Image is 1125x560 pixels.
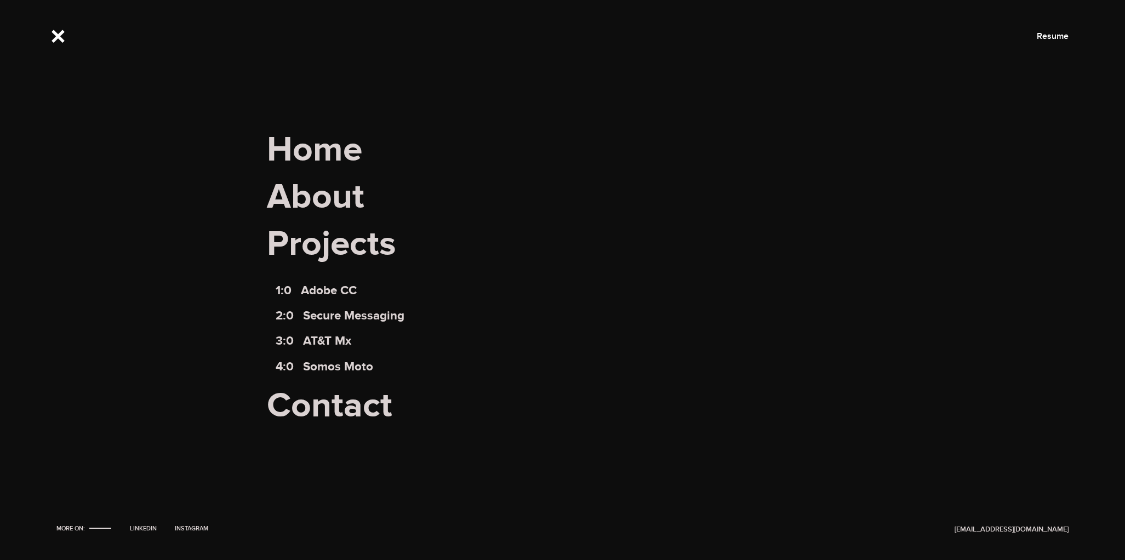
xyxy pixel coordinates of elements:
span: 4:0 [276,359,294,374]
li: More on: [56,525,116,534]
a: Instagram [171,525,212,532]
a: Contact [267,384,392,427]
a: Home [267,129,362,172]
span: 3:0 [276,334,294,348]
a: 1:0Adobe CC [276,283,357,298]
span: 2:0 [276,308,294,323]
span: Projects [267,223,859,283]
a: [EMAIL_ADDRESS][DOMAIN_NAME] [955,525,1069,534]
a: Resume [1037,31,1069,42]
span: 1:0 [276,283,292,298]
a: 2:0Secure Messaging [276,308,405,323]
a: 4:0Somos Moto [276,359,374,374]
a: LinkedIn [126,525,161,532]
a: 3:0AT&T Mx [276,334,352,348]
a: About [267,176,364,219]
